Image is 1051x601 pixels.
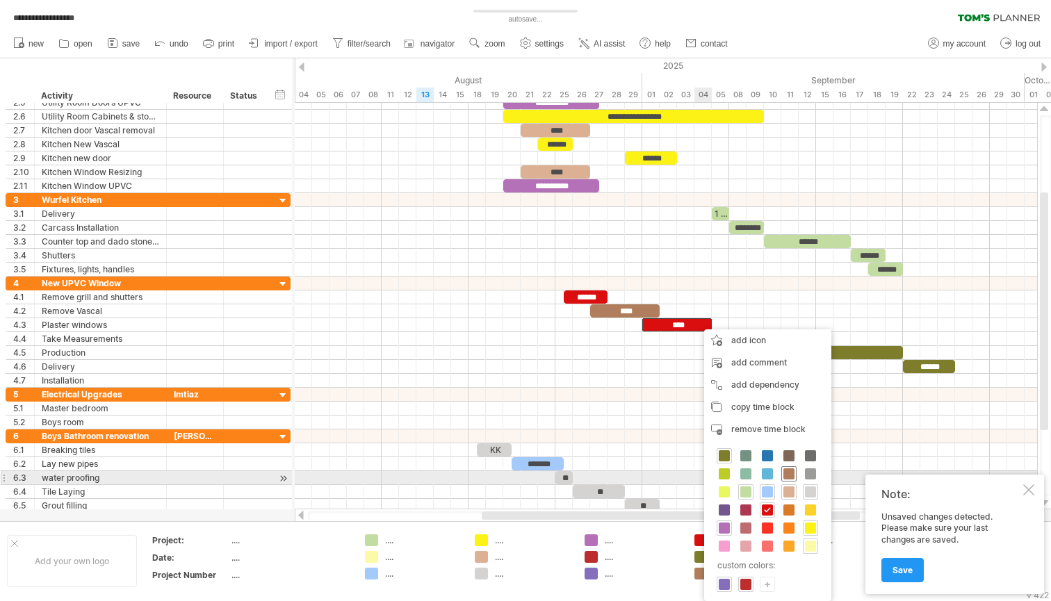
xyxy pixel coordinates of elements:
[42,429,159,443] div: Boys Bathroom renovation
[13,429,34,443] div: 6
[42,165,159,179] div: Kitchen Window Resizing
[486,88,503,102] div: Tuesday, 19 August 2025
[42,443,159,456] div: Breaking tiles
[731,402,795,412] span: copy time block
[434,88,451,102] div: Thursday, 14 August 2025
[972,88,990,102] div: Friday, 26 September 2025
[13,402,34,415] div: 5.1
[42,346,159,359] div: Production
[764,88,781,102] div: Wednesday, 10 September 2025
[924,35,990,53] a: my account
[42,415,159,429] div: Boys room
[13,221,34,234] div: 3.2
[41,89,158,103] div: Activity
[660,88,677,102] div: Tuesday, 2 September 2025
[594,39,625,49] span: AI assist
[42,249,159,262] div: Shutters
[312,88,329,102] div: Tuesday, 5 August 2025
[13,151,34,165] div: 2.9
[364,88,382,102] div: Friday, 8 August 2025
[677,88,694,102] div: Wednesday, 3 September 2025
[868,88,886,102] div: Thursday, 18 September 2025
[42,235,159,248] div: Counter top and dado stonework
[329,35,395,53] a: filter/search
[712,207,729,220] div: 1 day
[42,277,159,290] div: New UPVC Window
[174,388,216,401] div: Imtiaz
[851,88,868,102] div: Wednesday, 17 September 2025
[555,88,573,102] div: Monday, 25 August 2025
[833,88,851,102] div: Tuesday, 16 September 2025
[399,88,416,102] div: Tuesday, 12 August 2025
[955,88,972,102] div: Thursday, 25 September 2025
[13,388,34,401] div: 5
[7,535,137,587] div: Add your own logo
[173,89,215,103] div: Resource
[277,471,290,486] div: scroll to activity
[42,207,159,220] div: Delivery
[231,569,348,581] div: ....
[943,39,986,49] span: my account
[42,290,159,304] div: Remove grill and shutters
[421,39,455,49] span: navigator
[245,35,322,53] a: import / export
[521,88,538,102] div: Thursday, 21 August 2025
[13,110,34,123] div: 2.6
[42,388,159,401] div: Electrical Upgrades
[701,39,728,49] span: contact
[42,402,159,415] div: Master bedroom
[42,193,159,206] div: Wurfel Kitchen
[152,569,229,581] div: Project Number
[920,88,938,102] div: Tuesday, 23 September 2025
[495,534,571,546] div: ....
[13,457,34,470] div: 6.2
[402,35,459,53] a: navigator
[711,556,820,575] div: custom colors:
[329,88,347,102] div: Wednesday, 6 August 2025
[13,235,34,248] div: 3.3
[605,551,681,563] div: ....
[516,35,568,53] a: settings
[13,165,34,179] div: 2.10
[42,457,159,470] div: Lay new pipes
[13,360,34,373] div: 4.6
[104,35,144,53] a: save
[990,88,1007,102] div: Monday, 29 September 2025
[886,88,903,102] div: Friday, 19 September 2025
[42,304,159,318] div: Remove Vascal
[824,534,900,546] div: ....
[760,577,774,591] div: +
[42,485,159,498] div: Tile Laying
[42,374,159,387] div: Installation
[382,88,399,102] div: Monday, 11 August 2025
[642,88,660,102] div: Monday, 1 September 2025
[42,138,159,151] div: Kitchen New Vascal
[938,88,955,102] div: Wednesday, 24 September 2025
[881,511,1020,582] div: Unsaved changes detected. Please make sure your last changes are saved.
[13,332,34,345] div: 4.4
[42,110,159,123] div: Utility Room Cabinets & stone countertop
[13,138,34,151] div: 2.8
[13,304,34,318] div: 4.2
[1025,88,1042,102] div: Wednesday, 1 October 2025
[42,221,159,234] div: Carcass Installation
[642,73,1025,88] div: September 2025
[13,499,34,512] div: 6.5
[605,568,681,579] div: ....
[295,88,312,102] div: Monday, 4 August 2025
[13,263,34,276] div: 3.5
[385,551,461,563] div: ....
[199,35,238,53] a: print
[13,249,34,262] div: 3.4
[747,88,764,102] div: Tuesday, 9 September 2025
[625,88,642,102] div: Friday, 29 August 2025
[590,88,608,102] div: Wednesday, 27 August 2025
[42,471,159,484] div: water proofing
[636,35,675,53] a: help
[230,89,261,103] div: Status
[385,568,461,579] div: ....
[575,35,629,53] a: AI assist
[42,499,159,512] div: Grout filling
[416,88,434,102] div: Wednesday, 13 August 2025
[13,207,34,220] div: 3.1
